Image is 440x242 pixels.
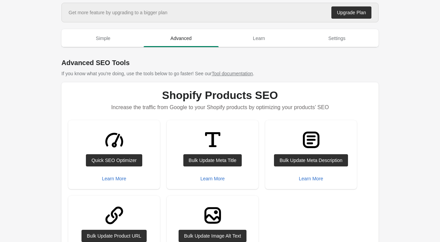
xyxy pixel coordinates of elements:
div: Quick SEO Optimizer [91,158,136,163]
div: Learn More [102,176,126,181]
p: If you know what you're doing, use the tools below to go faster! See our . [61,70,379,77]
span: Advanced [144,32,219,44]
button: Advanced [142,29,220,47]
a: Bulk Update Meta Title [183,154,242,166]
div: Bulk Update Meta Title [189,158,237,163]
img: ImageMajor-6988ddd70c612d22410311fee7e48670de77a211e78d8e12813237d56ef19ad4.svg [200,203,225,228]
div: Bulk Update Meta Description [279,158,342,163]
h1: Advanced SEO Tools [61,58,379,67]
button: Learn More [198,173,227,185]
button: Learn More [296,173,326,185]
button: Learn More [99,173,129,185]
div: Learn More [299,176,323,181]
img: GaugeMajor-1ebe3a4f609d70bf2a71c020f60f15956db1f48d7107b7946fc90d31709db45e.svg [102,127,127,153]
div: Bulk Update Image Alt Text [184,233,241,239]
p: Increase the traffic from Google to your Shopify products by optimizing your products’ SEO [68,101,372,114]
span: Simple [66,32,141,44]
div: Get more feature by upgrading to a bigger plan [69,9,167,16]
span: Settings [299,32,375,44]
a: Bulk Update Image Alt Text [179,230,246,242]
img: TitleMinor-8a5de7e115299b8c2b1df9b13fb5e6d228e26d13b090cf20654de1eaf9bee786.svg [200,127,225,153]
a: Bulk Update Meta Description [274,154,348,166]
a: Tool documentation [212,71,253,76]
button: Learn [220,29,298,47]
div: Upgrade Plan [337,10,366,15]
button: Settings [298,29,376,47]
span: Learn [221,32,297,44]
div: Learn More [200,176,225,181]
div: Bulk Update Product URL [87,233,141,239]
img: LinkMinor-ab1ad89fd1997c3bec88bdaa9090a6519f48abaf731dc9ef56a2f2c6a9edd30f.svg [102,203,127,228]
a: Quick SEO Optimizer [86,154,142,166]
h1: Shopify Products SEO [68,89,372,101]
button: Simple [64,29,142,47]
a: Bulk Update Product URL [81,230,147,242]
a: Upgrade Plan [331,6,371,19]
img: TextBlockMajor-3e13e55549f1fe4aa18089e576148c69364b706dfb80755316d4ac7f5c51f4c3.svg [298,127,324,153]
